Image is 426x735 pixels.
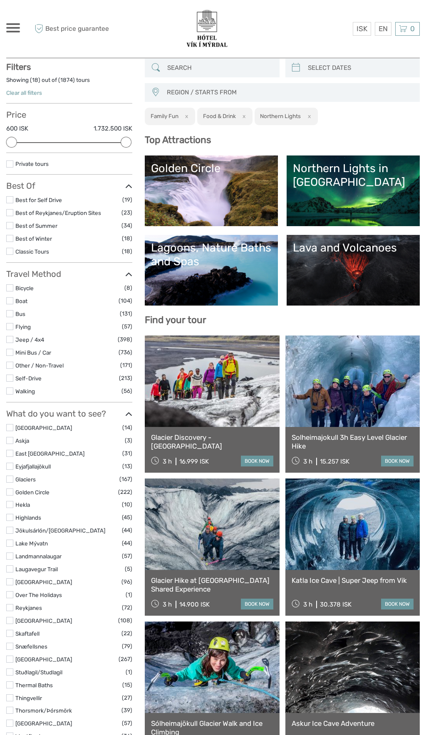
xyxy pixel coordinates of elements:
a: Flying [15,323,31,330]
b: Top Attractions [145,134,211,146]
span: (1) [126,667,132,677]
span: (96) [121,577,132,587]
input: SEARCH [164,61,275,75]
label: 600 ISK [6,124,28,133]
a: Clear all filters [6,89,42,96]
a: Bus [15,311,25,317]
span: (1) [126,590,132,599]
span: (104) [119,296,132,306]
a: Katla Ice Cave | Super Jeep from Vik [292,576,414,585]
span: (34) [121,221,132,230]
span: (45) [122,513,132,522]
a: Golden Circle [15,489,50,496]
a: Askja [15,437,29,444]
a: Lava and Volcanoes [293,241,414,299]
span: ISK [357,25,367,33]
a: Landmannalaugar [15,553,62,560]
div: EN [375,22,391,36]
a: Best of Summer [15,222,57,229]
a: East [GEOGRAPHIC_DATA] [15,450,84,457]
a: Golden Circle [151,162,272,220]
span: (108) [118,616,132,625]
span: (31) [122,449,132,458]
span: (72) [122,603,132,612]
a: Best of Reykjanes/Eruption Sites [15,210,101,216]
div: Showing ( ) out of ( ) tours [6,76,132,89]
a: Highlands [15,514,41,521]
span: (213) [119,373,132,383]
h3: What do you want to see? [6,409,132,419]
div: Golden Circle [151,162,272,175]
span: (167) [119,474,132,484]
a: book now [381,456,414,466]
span: (44) [122,538,132,548]
span: (131) [120,309,132,318]
a: [GEOGRAPHIC_DATA] [15,579,72,585]
button: REGION / STARTS FROM [163,86,416,99]
div: 30.378 ISK [320,601,352,608]
a: Boat [15,298,27,304]
a: Laugavegur Trail [15,566,58,572]
div: Northern Lights in [GEOGRAPHIC_DATA] [293,162,414,189]
label: 18 [32,76,38,84]
span: (5) [125,564,132,574]
span: (267) [119,654,132,664]
span: (3) [125,436,132,445]
a: Skaftafell [15,630,40,637]
a: book now [241,599,273,609]
div: 14.900 ISK [179,601,210,608]
label: 1874 [60,76,73,84]
h2: Northern Lights [260,113,301,119]
a: Northern Lights in [GEOGRAPHIC_DATA] [293,162,414,220]
span: Best price guarantee [32,22,110,36]
a: [GEOGRAPHIC_DATA] [15,720,72,727]
a: Mini Bus / Car [15,349,51,356]
a: Walking [15,388,35,395]
div: 16.999 ISK [179,458,209,465]
h3: Price [6,110,132,120]
a: Glacier Discovery - [GEOGRAPHIC_DATA] [151,433,273,450]
button: x [302,112,313,121]
a: Glaciers [15,476,36,483]
span: (10) [122,500,132,509]
span: (15) [122,680,132,690]
span: 0 [409,25,416,33]
a: [GEOGRAPHIC_DATA] [15,617,72,624]
a: Stuðlagil/Studlagil [15,669,62,676]
a: Best for Self Drive [15,197,62,203]
span: 3 h [163,601,172,608]
a: Classic Tours [15,248,49,255]
h3: Travel Method [6,269,132,279]
span: (171) [120,360,132,370]
span: 3 h [303,458,312,465]
a: Reykjanes [15,604,42,611]
span: (13) [122,461,132,471]
a: Jeep / 4x4 [15,336,44,343]
span: (57) [122,718,132,728]
span: (39) [121,705,132,715]
span: (56) [121,386,132,396]
input: SELECT DATES [305,61,416,75]
a: [GEOGRAPHIC_DATA] [15,656,72,663]
span: (19) [122,195,132,205]
a: Solheimajokull 3h Easy Level Glacier Hike [292,433,414,450]
a: Askur Ice Cave Adventure [292,719,414,728]
a: Other / Non-Travel [15,362,64,369]
span: (18) [122,247,132,256]
span: (14) [122,423,132,432]
span: (398) [118,335,132,344]
h3: Best Of [6,181,132,191]
span: (57) [122,322,132,331]
button: x [180,112,191,121]
a: Thorsmork/Þórsmörk [15,707,72,714]
a: Best of Winter [15,235,52,242]
span: (8) [124,283,132,293]
a: Thermal Baths [15,682,53,688]
span: (23) [121,208,132,217]
a: Bicycle [15,285,34,291]
a: Glacier Hike at [GEOGRAPHIC_DATA] Shared Experience [151,576,273,593]
span: (57) [122,551,132,561]
span: (79) [122,641,132,651]
b: Find your tour [145,314,206,326]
